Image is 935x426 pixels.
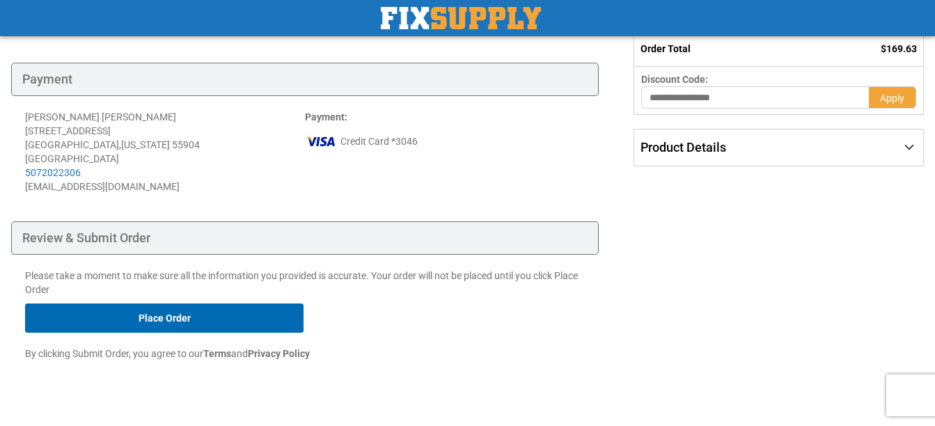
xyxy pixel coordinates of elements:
[25,347,585,361] p: By clicking Submit Order, you agree to our and
[881,43,917,54] span: $169.63
[880,93,904,104] span: Apply
[381,7,541,29] a: store logo
[381,7,541,29] img: Fix Industrial Supply
[305,111,345,123] span: Payment
[121,139,170,150] span: [US_STATE]
[305,131,585,152] div: Credit Card *3046
[25,167,81,178] a: 5072022306
[11,221,599,255] div: Review & Submit Order
[641,43,691,54] strong: Order Total
[25,181,180,192] span: [EMAIL_ADDRESS][DOMAIN_NAME]
[25,269,585,297] p: Please take a moment to make sure all the information you provided is accurate. Your order will n...
[248,348,310,359] strong: Privacy Policy
[641,140,726,155] span: Product Details
[305,131,337,152] img: vi.png
[25,110,305,180] div: [PERSON_NAME] [PERSON_NAME] [STREET_ADDRESS] [GEOGRAPHIC_DATA] , 55904 [GEOGRAPHIC_DATA]
[25,303,304,333] button: Place Order
[869,86,916,109] button: Apply
[11,63,599,96] div: Payment
[641,74,708,85] span: Discount Code:
[305,111,347,123] strong: :
[203,348,231,359] strong: Terms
